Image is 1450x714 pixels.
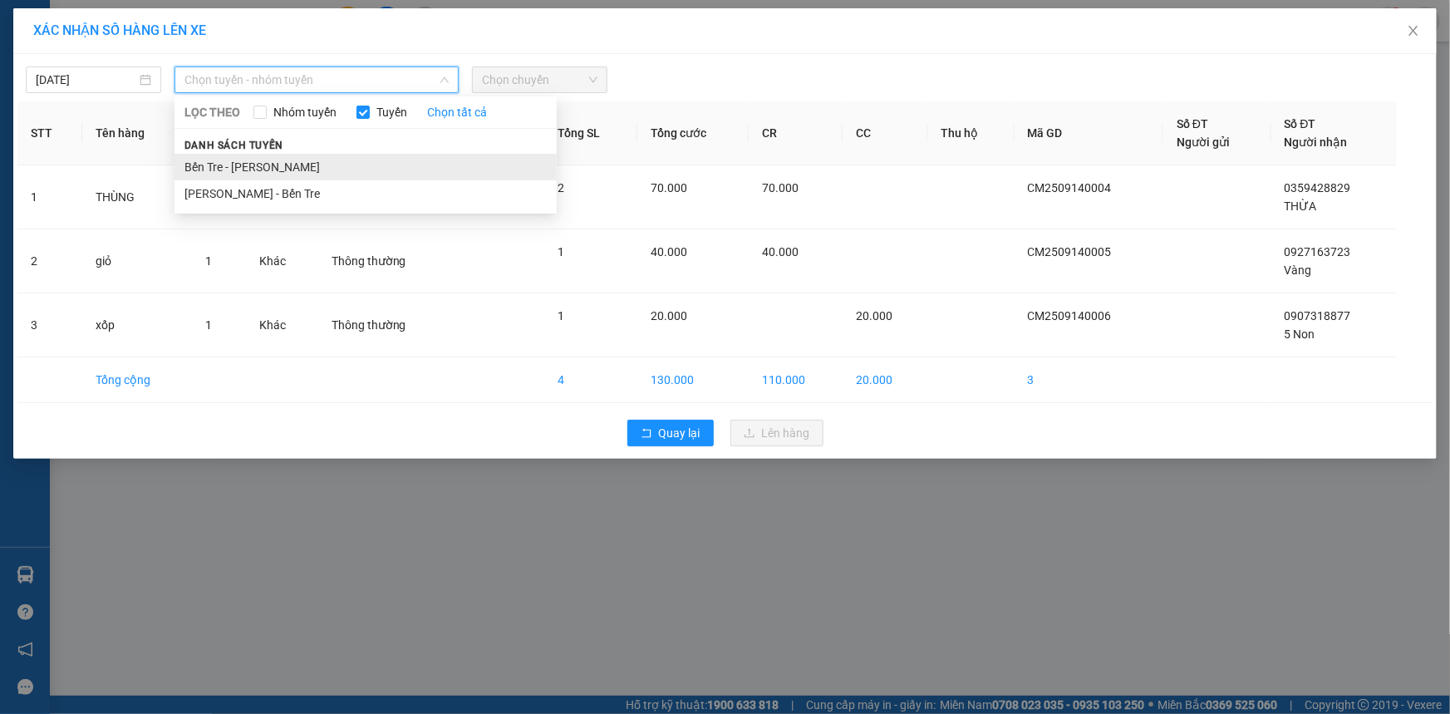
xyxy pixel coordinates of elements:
[82,229,192,293] td: giỏ
[36,71,136,89] input: 14/09/2025
[174,138,293,153] span: Danh sách tuyến
[17,293,82,357] td: 3
[749,101,843,165] th: CR
[82,293,192,357] td: xốp
[1285,245,1351,259] span: 0927163723
[174,180,557,207] li: [PERSON_NAME] - Bến Tre
[1285,199,1317,213] span: THỪA
[1285,117,1316,130] span: Số ĐT
[558,181,564,195] span: 2
[558,245,564,259] span: 1
[1285,263,1312,277] span: Vàng
[482,67,597,92] span: Chọn chuyến
[1285,181,1351,195] span: 0359428829
[1028,181,1112,195] span: CM2509140004
[544,101,637,165] th: Tổng SL
[184,67,449,92] span: Chọn tuyến - nhóm tuyến
[33,22,206,38] span: XÁC NHẬN SỐ HÀNG LÊN XE
[637,357,749,403] td: 130.000
[184,103,240,121] span: LỌC THEO
[174,154,557,180] li: Bến Tre - [PERSON_NAME]
[246,229,317,293] td: Khác
[1285,309,1351,323] span: 0907318877
[558,309,564,323] span: 1
[1407,24,1420,37] span: close
[1285,135,1348,149] span: Người nhận
[856,309,892,323] span: 20.000
[928,101,1015,165] th: Thu hộ
[544,357,637,403] td: 4
[1015,101,1163,165] th: Mã GD
[1015,357,1163,403] td: 3
[17,101,82,165] th: STT
[641,427,652,441] span: rollback
[1028,245,1112,259] span: CM2509140005
[843,101,928,165] th: CC
[637,101,749,165] th: Tổng cước
[82,357,192,403] td: Tổng cộng
[651,245,687,259] span: 40.000
[17,165,82,229] td: 1
[370,103,414,121] span: Tuyến
[17,229,82,293] td: 2
[843,357,928,403] td: 20.000
[730,420,823,446] button: uploadLên hàng
[762,181,799,195] span: 70.000
[206,254,213,268] span: 1
[651,309,687,323] span: 20.000
[318,229,455,293] td: Thông thường
[440,75,450,85] span: down
[1177,135,1230,149] span: Người gửi
[762,245,799,259] span: 40.000
[659,424,700,442] span: Quay lại
[206,318,213,332] span: 1
[1390,8,1437,55] button: Close
[82,101,192,165] th: Tên hàng
[627,420,714,446] button: rollbackQuay lại
[427,103,487,121] a: Chọn tất cả
[318,293,455,357] td: Thông thường
[82,165,192,229] td: THÙNG
[651,181,687,195] span: 70.000
[246,293,317,357] td: Khác
[1285,327,1315,341] span: 5 Non
[267,103,343,121] span: Nhóm tuyến
[749,357,843,403] td: 110.000
[1177,117,1208,130] span: Số ĐT
[1028,309,1112,323] span: CM2509140006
